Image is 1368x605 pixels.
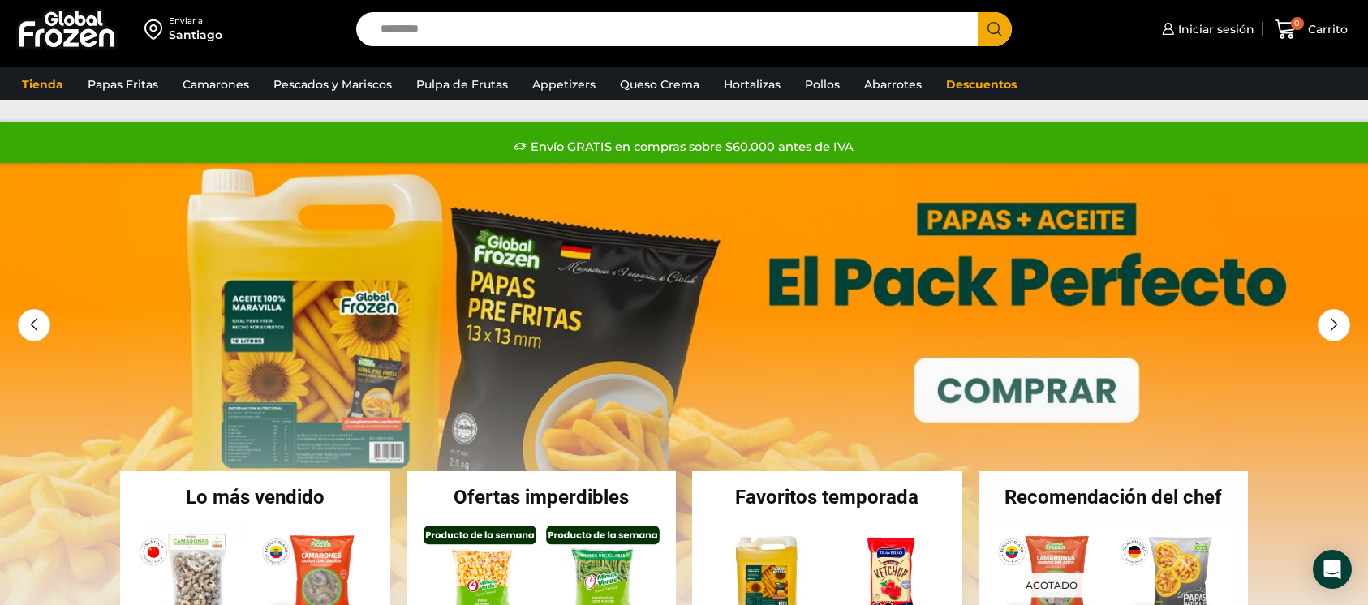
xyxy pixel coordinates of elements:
[18,309,50,341] div: Previous slide
[1291,17,1304,30] span: 0
[408,69,516,100] a: Pulpa de Frutas
[407,487,677,507] h2: Ofertas imperdibles
[1304,21,1348,37] span: Carrito
[524,69,604,100] a: Appetizers
[978,12,1012,46] button: Search button
[169,15,222,27] div: Enviar a
[979,487,1249,507] h2: Recomendación del chef
[1313,550,1352,589] div: Open Intercom Messenger
[1158,13,1254,45] a: Iniciar sesión
[1271,11,1352,49] a: 0 Carrito
[856,69,930,100] a: Abarrotes
[938,69,1025,100] a: Descuentos
[692,487,962,507] h2: Favoritos temporada
[120,487,390,507] h2: Lo más vendido
[80,69,166,100] a: Papas Fritas
[797,69,848,100] a: Pollos
[1318,309,1350,341] div: Next slide
[1014,572,1089,597] p: Agotado
[174,69,257,100] a: Camarones
[716,69,789,100] a: Hortalizas
[14,69,71,100] a: Tienda
[1174,21,1254,37] span: Iniciar sesión
[612,69,708,100] a: Queso Crema
[144,15,169,43] img: address-field-icon.svg
[265,69,400,100] a: Pescados y Mariscos
[169,27,222,43] div: Santiago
